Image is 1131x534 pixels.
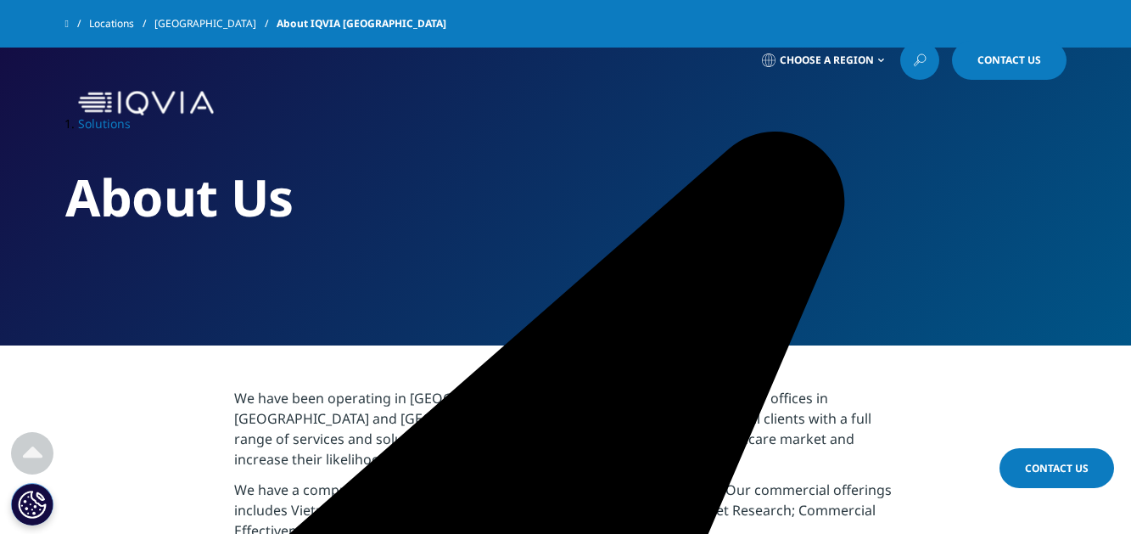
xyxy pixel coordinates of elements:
[780,53,874,67] span: Choose a Region
[977,55,1041,65] span: Contact Us
[78,91,214,115] img: IQVIA Healthcare Information Technology and Pharma Clinical Research Company
[11,483,53,526] button: Cookies Settings
[952,41,1067,80] a: Contact Us
[78,115,131,132] a: Solutions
